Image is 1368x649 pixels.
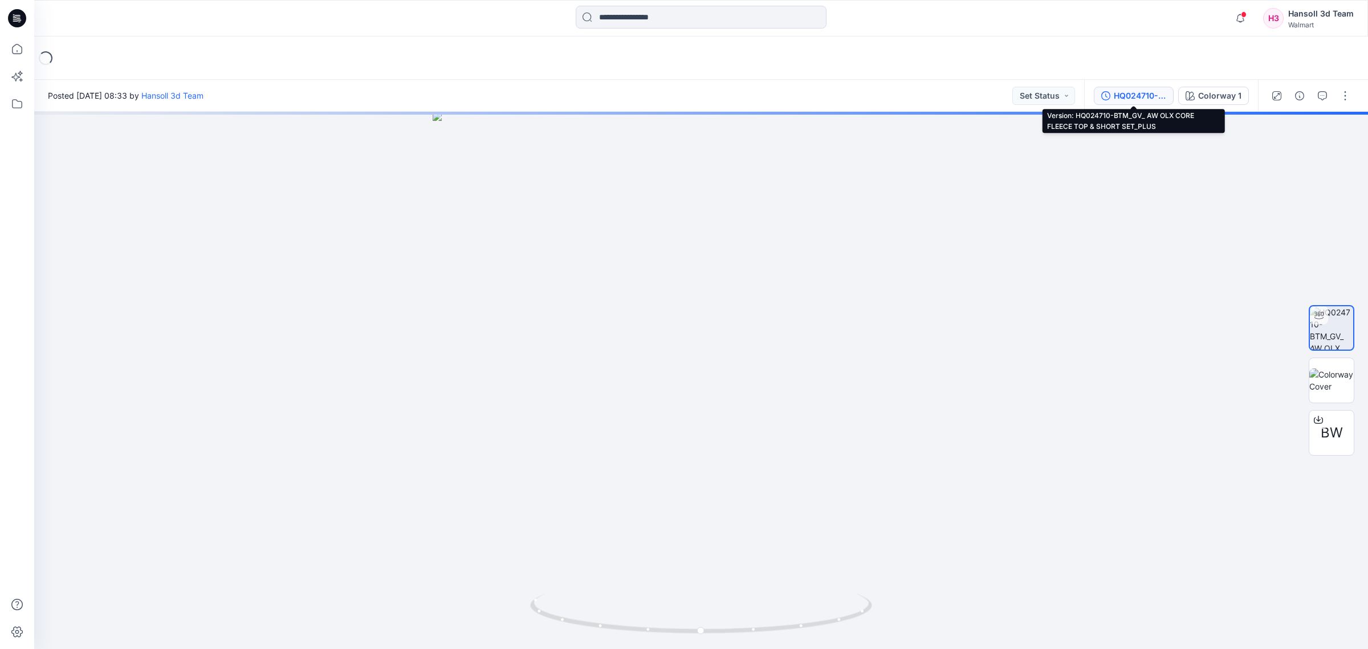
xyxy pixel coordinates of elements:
[1198,90,1241,102] div: Colorway 1
[1288,7,1354,21] div: Hansoll 3d Team
[1263,8,1284,29] div: H3
[141,91,203,100] a: Hansoll 3d Team
[1178,87,1249,105] button: Colorway 1
[1290,87,1309,105] button: Details
[48,90,203,102] span: Posted [DATE] 08:33 by
[1114,90,1166,102] div: HQ024710-BTM_GV_ AW OLX CORE FLEECE TOP & SHORT SET_PLUS
[1321,423,1343,443] span: BW
[1288,21,1354,29] div: Walmart
[1094,87,1174,105] button: HQ024710-BTM_GV_ AW OLX CORE FLEECE TOP & SHORT SET_PLUS
[1309,368,1354,392] img: Colorway Cover
[1310,306,1353,350] img: HQ024710-BTM_GV_ AW OLX CORE FLEECE TOP & SHORT SET_PLUS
